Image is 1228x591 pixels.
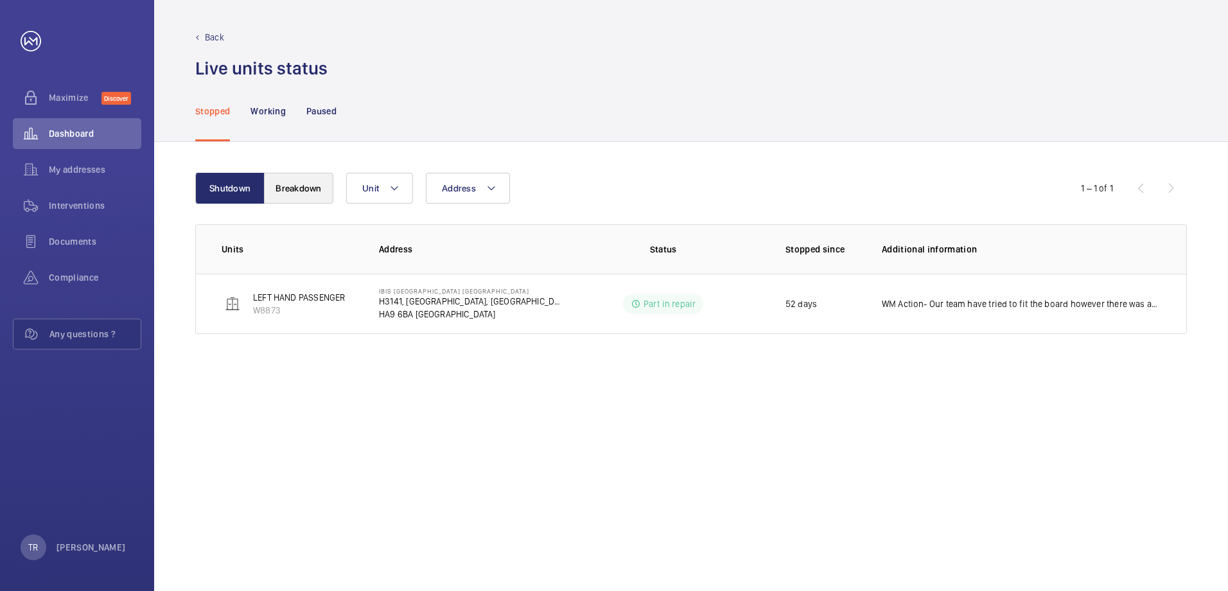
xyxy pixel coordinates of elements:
[882,297,1161,310] p: WM Action- Our team have tried to fit the board however there was an issue with this so it has be...
[49,199,141,212] span: Interventions
[644,297,696,310] p: Part in repair
[379,287,561,295] p: IBIS [GEOGRAPHIC_DATA] [GEOGRAPHIC_DATA]
[306,105,337,118] p: Paused
[426,173,510,204] button: Address
[785,243,861,256] p: Stopped since
[49,235,141,248] span: Documents
[57,541,126,554] p: [PERSON_NAME]
[785,297,817,310] p: 52 days
[379,295,561,308] p: H3141, [GEOGRAPHIC_DATA], [GEOGRAPHIC_DATA]
[49,271,141,284] span: Compliance
[264,173,333,204] button: Breakdown
[379,243,561,256] p: Address
[49,163,141,176] span: My addresses
[195,173,265,204] button: Shutdown
[205,31,224,44] p: Back
[346,173,413,204] button: Unit
[570,243,755,256] p: Status
[195,57,328,80] h1: Live units status
[195,105,230,118] p: Stopped
[362,183,379,193] span: Unit
[225,296,240,312] img: elevator.svg
[49,91,101,104] span: Maximize
[253,304,345,317] p: W8873
[222,243,358,256] p: Units
[49,127,141,140] span: Dashboard
[49,328,141,340] span: Any questions ?
[379,308,561,321] p: HA9 6BA [GEOGRAPHIC_DATA]
[250,105,285,118] p: Working
[28,541,38,554] p: TR
[1081,182,1113,195] div: 1 – 1 of 1
[882,243,1161,256] p: Additional information
[101,92,131,105] span: Discover
[253,291,345,304] p: LEFT HAND PASSENGER
[442,183,476,193] span: Address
